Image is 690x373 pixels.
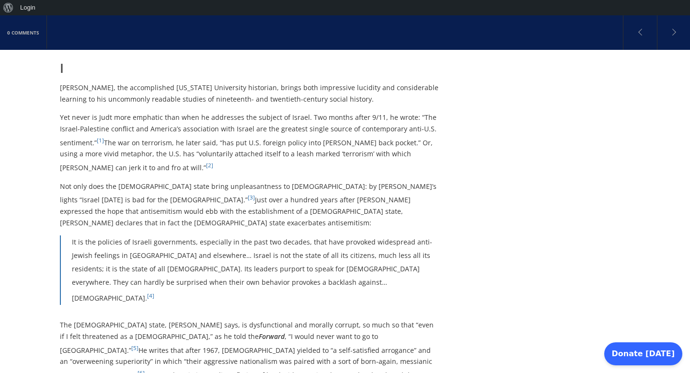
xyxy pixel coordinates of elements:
[72,235,440,305] p: It is the policies of Israeli governments, especially in the past two decades, that have provoked...
[248,194,255,201] a: [3]
[147,292,154,299] a: [4]
[206,162,213,169] a: [2]
[60,59,440,77] h3: I
[259,332,285,341] em: Forward
[60,181,440,229] p: Not only does the [DEMOGRAPHIC_DATA] state bring unpleasantness to [DEMOGRAPHIC_DATA]: by [PERSON...
[131,344,138,351] a: [5]
[60,112,440,173] p: Yet never is Judt more emphatic than when he addresses the subject of Israel. Two months after 9/...
[60,82,440,105] p: [PERSON_NAME], the accomplished [US_STATE] University historian, brings both impressive lucidity ...
[97,137,104,144] a: [1]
